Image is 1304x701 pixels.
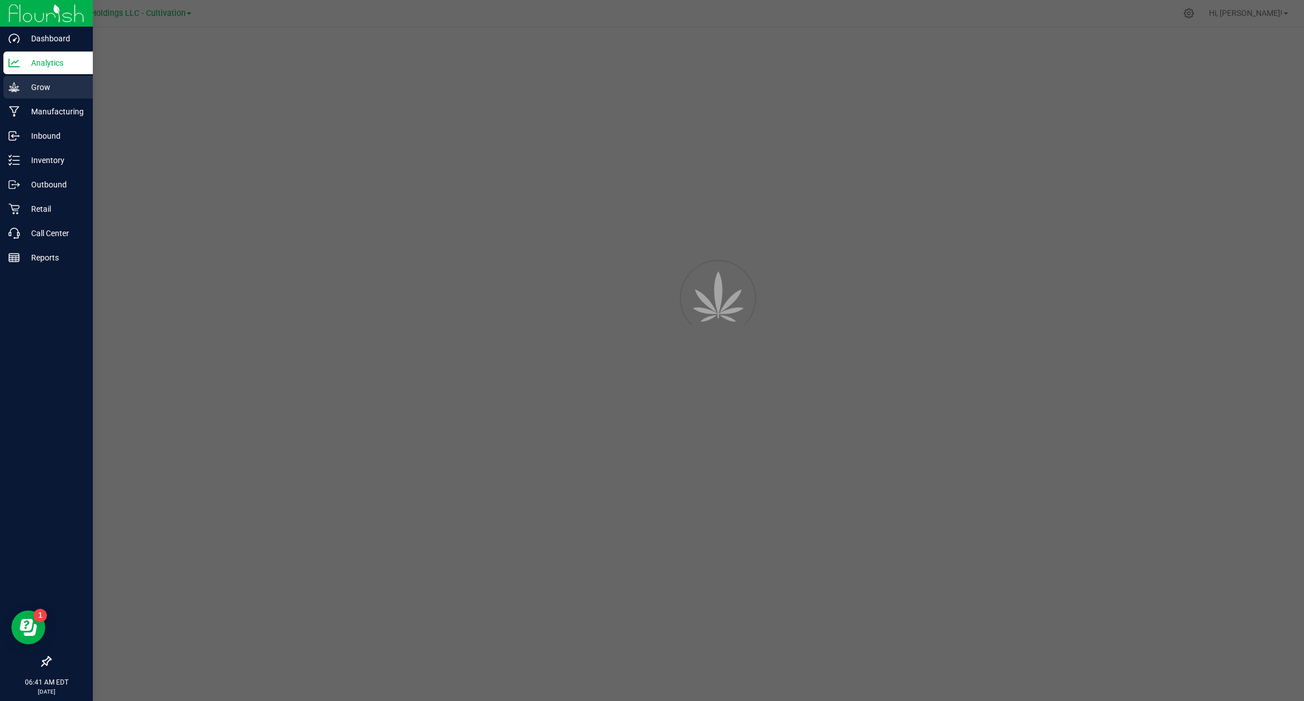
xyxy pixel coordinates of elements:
[8,155,20,166] inline-svg: Inventory
[20,153,88,167] p: Inventory
[33,609,47,622] iframe: Resource center unread badge
[20,251,88,264] p: Reports
[5,687,88,696] p: [DATE]
[8,252,20,263] inline-svg: Reports
[8,203,20,215] inline-svg: Retail
[20,226,88,240] p: Call Center
[8,33,20,44] inline-svg: Dashboard
[5,677,88,687] p: 06:41 AM EDT
[20,202,88,216] p: Retail
[8,179,20,190] inline-svg: Outbound
[11,610,45,644] iframe: Resource center
[20,105,88,118] p: Manufacturing
[20,129,88,143] p: Inbound
[20,56,88,70] p: Analytics
[8,57,20,69] inline-svg: Analytics
[8,106,20,117] inline-svg: Manufacturing
[20,80,88,94] p: Grow
[8,130,20,142] inline-svg: Inbound
[8,228,20,239] inline-svg: Call Center
[20,32,88,45] p: Dashboard
[20,178,88,191] p: Outbound
[8,82,20,93] inline-svg: Grow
